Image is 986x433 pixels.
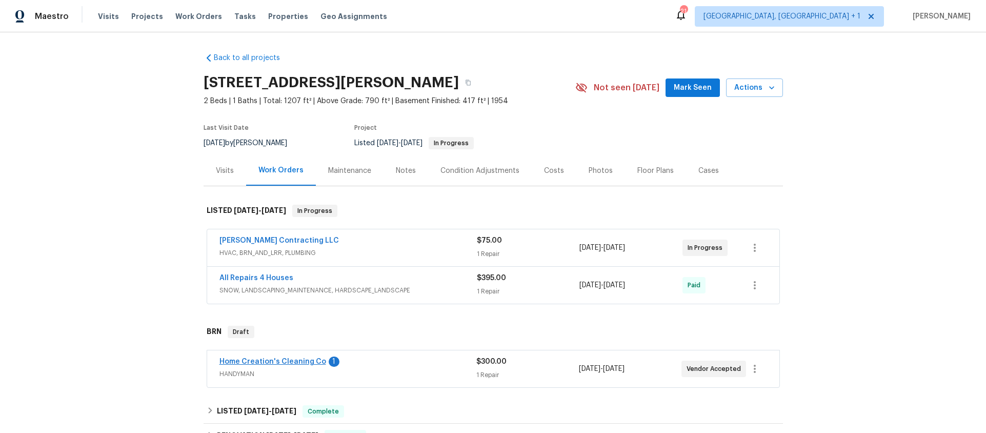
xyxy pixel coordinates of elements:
span: Vendor Accepted [687,364,745,374]
span: - [244,407,296,415]
span: In Progress [688,243,727,253]
span: Work Orders [175,11,222,22]
span: Project [354,125,377,131]
span: [DATE] [261,207,286,214]
h6: BRN [207,326,222,338]
span: [DATE] [401,140,422,147]
span: [DATE] [244,407,269,415]
span: [PERSON_NAME] [909,11,971,22]
span: Properties [268,11,308,22]
div: Floor Plans [637,166,674,176]
div: Cases [698,166,719,176]
h6: LISTED [207,205,286,217]
span: [DATE] [234,207,258,214]
a: [PERSON_NAME] Contracting LLC [219,237,339,244]
span: Mark Seen [674,82,712,94]
span: [DATE] [603,244,625,251]
div: LISTED [DATE]-[DATE]Complete [204,399,783,424]
a: All Repairs 4 Houses [219,274,293,282]
button: Copy Address [459,73,477,92]
span: - [377,140,422,147]
div: 1 Repair [476,370,579,380]
span: [DATE] [579,365,600,372]
div: LISTED [DATE]-[DATE]In Progress [204,194,783,227]
span: HVAC, BRN_AND_LRR, PLUMBING [219,248,477,258]
span: $395.00 [477,274,506,282]
div: 21 [680,6,687,16]
span: Not seen [DATE] [594,83,659,93]
span: HANDYMAN [219,369,476,379]
span: [DATE] [603,365,625,372]
span: SNOW, LANDSCAPING_MAINTENANCE, HARDSCAPE_LANDSCAPE [219,285,477,296]
span: Visits [98,11,119,22]
div: 1 [329,357,339,367]
h2: [STREET_ADDRESS][PERSON_NAME] [204,77,459,88]
div: 1 Repair [477,286,580,297]
span: $300.00 [476,358,507,365]
span: Draft [229,327,253,337]
span: Last Visit Date [204,125,249,131]
div: Costs [544,166,564,176]
span: [DATE] [579,282,601,289]
span: [DATE] [377,140,398,147]
span: [DATE] [603,282,625,289]
div: Work Orders [258,165,304,175]
span: - [579,280,625,290]
span: - [234,207,286,214]
span: Complete [304,406,343,417]
a: Back to all projects [204,53,302,63]
div: Condition Adjustments [440,166,519,176]
span: Paid [688,280,705,290]
div: by [PERSON_NAME] [204,137,299,149]
button: Mark Seen [666,78,720,97]
div: Notes [396,166,416,176]
span: [GEOGRAPHIC_DATA], [GEOGRAPHIC_DATA] + 1 [703,11,860,22]
span: - [579,364,625,374]
a: Home Creation's Cleaning Co [219,358,326,365]
button: Actions [726,78,783,97]
span: Listed [354,140,474,147]
span: Geo Assignments [320,11,387,22]
span: $75.00 [477,237,502,244]
div: Visits [216,166,234,176]
span: Projects [131,11,163,22]
div: Photos [589,166,613,176]
span: 2 Beds | 1 Baths | Total: 1207 ft² | Above Grade: 790 ft² | Basement Finished: 417 ft² | 1954 [204,96,575,106]
div: BRN Draft [204,316,783,348]
span: In Progress [293,206,336,216]
span: [DATE] [579,244,601,251]
h6: LISTED [217,405,296,418]
span: Maestro [35,11,69,22]
span: - [579,243,625,253]
span: [DATE] [204,140,225,147]
span: In Progress [430,140,473,146]
span: Tasks [234,13,256,20]
div: 1 Repair [477,249,580,259]
div: Maintenance [328,166,371,176]
span: [DATE] [272,407,296,415]
span: Actions [734,82,775,94]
